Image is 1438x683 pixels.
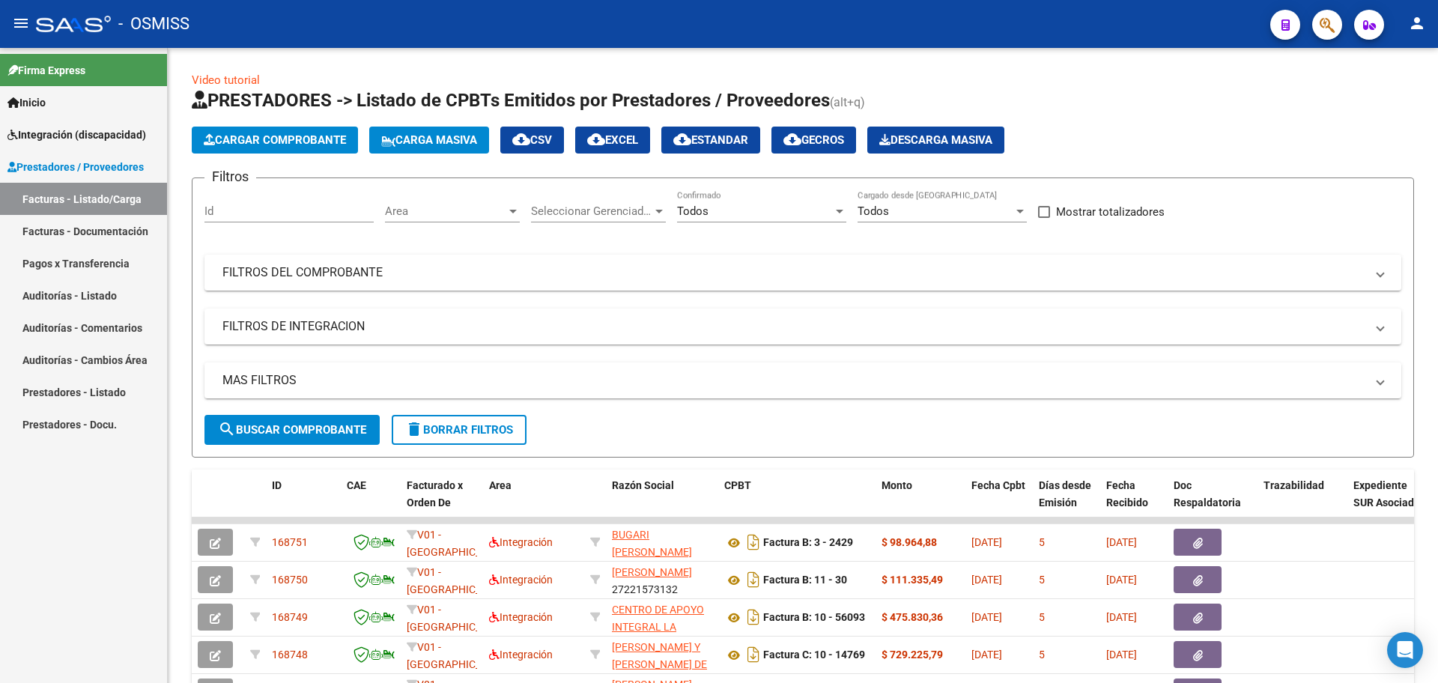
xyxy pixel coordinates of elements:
button: Descarga Masiva [867,127,1004,154]
button: Borrar Filtros [392,415,527,445]
strong: Factura C: 10 - 14769 [763,649,865,661]
span: [DATE] [971,536,1002,548]
mat-panel-title: FILTROS DEL COMPROBANTE [222,264,1365,281]
span: [DATE] [971,649,1002,661]
mat-icon: delete [405,420,423,438]
span: Prestadores / Proveedores [7,159,144,175]
mat-icon: cloud_download [512,130,530,148]
div: 30708243880 [612,639,712,670]
datatable-header-cell: Area [483,470,584,535]
i: Descargar documento [744,605,763,629]
span: Fecha Recibido [1106,479,1148,509]
span: Area [489,479,512,491]
mat-expansion-panel-header: FILTROS DEL COMPROBANTE [204,255,1401,291]
i: Descargar documento [744,530,763,554]
span: Trazabilidad [1263,479,1324,491]
button: CSV [500,127,564,154]
strong: $ 111.335,49 [882,574,943,586]
div: 27221573132 [612,564,712,595]
datatable-header-cell: Fecha Cpbt [965,470,1033,535]
div: 27295832970 [612,526,712,558]
span: Todos [677,204,709,218]
span: Gecros [783,133,844,147]
span: Seleccionar Gerenciador [531,204,652,218]
span: 168749 [272,611,308,623]
span: Expediente SUR Asociado [1353,479,1420,509]
span: [DATE] [971,611,1002,623]
span: Mostrar totalizadores [1056,203,1165,221]
span: CENTRO DE APOYO INTEGRAL LA HUELLA SRL [612,604,704,650]
button: Cargar Comprobante [192,127,358,154]
datatable-header-cell: Días desde Emisión [1033,470,1100,535]
mat-panel-title: FILTROS DE INTEGRACION [222,318,1365,335]
mat-expansion-panel-header: FILTROS DE INTEGRACION [204,309,1401,344]
span: Cargar Comprobante [204,133,346,147]
span: CAE [347,479,366,491]
datatable-header-cell: ID [266,470,341,535]
span: 168748 [272,649,308,661]
strong: Factura B: 11 - 30 [763,574,847,586]
datatable-header-cell: Facturado x Orden De [401,470,483,535]
span: Integración [489,536,553,548]
span: Integración (discapacidad) [7,127,146,143]
span: [DATE] [1106,649,1137,661]
h3: Filtros [204,166,256,187]
span: 5 [1039,574,1045,586]
mat-panel-title: MAS FILTROS [222,372,1365,389]
span: Facturado x Orden De [407,479,463,509]
i: Descargar documento [744,568,763,592]
i: Descargar documento [744,643,763,667]
mat-icon: cloud_download [783,130,801,148]
span: Estandar [673,133,748,147]
mat-icon: cloud_download [673,130,691,148]
mat-icon: cloud_download [587,130,605,148]
span: [DATE] [971,574,1002,586]
span: (alt+q) [830,95,865,109]
datatable-header-cell: Doc Respaldatoria [1168,470,1258,535]
span: [DATE] [1106,536,1137,548]
div: 30716231107 [612,601,712,633]
span: Integración [489,574,553,586]
span: CPBT [724,479,751,491]
span: [DATE] [1106,574,1137,586]
datatable-header-cell: Razón Social [606,470,718,535]
div: Open Intercom Messenger [1387,632,1423,668]
span: 168750 [272,574,308,586]
datatable-header-cell: CPBT [718,470,876,535]
datatable-header-cell: CAE [341,470,401,535]
mat-icon: person [1408,14,1426,32]
span: Días desde Emisión [1039,479,1091,509]
app-download-masive: Descarga masiva de comprobantes (adjuntos) [867,127,1004,154]
span: Integración [489,649,553,661]
span: - OSMISS [118,7,189,40]
span: Razón Social [612,479,674,491]
strong: $ 98.964,88 [882,536,937,548]
span: Borrar Filtros [405,423,513,437]
datatable-header-cell: Trazabilidad [1258,470,1347,535]
span: 168751 [272,536,308,548]
span: EXCEL [587,133,638,147]
span: Firma Express [7,62,85,79]
span: [PERSON_NAME] [612,566,692,578]
datatable-header-cell: Monto [876,470,965,535]
span: 5 [1039,536,1045,548]
button: Carga Masiva [369,127,489,154]
span: PRESTADORES -> Listado de CPBTs Emitidos por Prestadores / Proveedores [192,90,830,111]
span: CSV [512,133,552,147]
strong: $ 475.830,36 [882,611,943,623]
button: EXCEL [575,127,650,154]
span: ID [272,479,282,491]
mat-icon: menu [12,14,30,32]
span: Todos [858,204,889,218]
span: Descarga Masiva [879,133,992,147]
strong: Factura B: 10 - 56093 [763,612,865,624]
span: 5 [1039,611,1045,623]
span: Carga Masiva [381,133,477,147]
span: Doc Respaldatoria [1174,479,1241,509]
span: Integración [489,611,553,623]
button: Buscar Comprobante [204,415,380,445]
button: Estandar [661,127,760,154]
span: Inicio [7,94,46,111]
span: BUGARI [PERSON_NAME] [612,529,692,558]
datatable-header-cell: Expediente SUR Asociado [1347,470,1430,535]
